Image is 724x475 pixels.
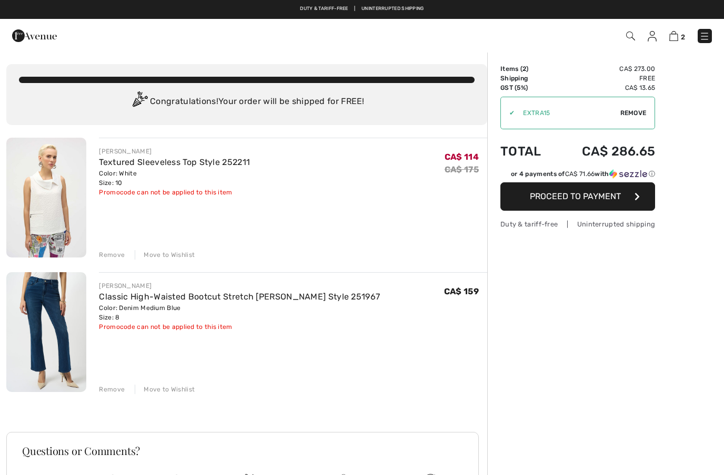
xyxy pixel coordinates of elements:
div: Color: White Size: 10 [99,169,250,188]
h3: Questions or Comments? [22,446,463,456]
img: Menu [699,31,710,42]
div: Color: Denim Medium Blue Size: 8 [99,303,380,322]
td: CA$ 13.65 [556,83,655,92]
span: CA$ 114 [445,152,479,162]
span: 2 [522,65,526,73]
button: Proceed to Payment [500,182,655,211]
a: Textured Sleeveless Top Style 252211 [99,157,250,167]
img: Search [626,32,635,40]
span: 2 [681,33,685,41]
div: Promocode can not be applied to this item [99,188,250,197]
img: My Info [648,31,657,42]
span: Proceed to Payment [530,191,621,201]
span: CA$ 159 [444,286,479,296]
span: Remove [620,108,647,118]
span: CA$ 71.66 [565,170,595,178]
div: Move to Wishlist [135,385,195,394]
td: Shipping [500,74,556,83]
div: Remove [99,385,125,394]
div: Congratulations! Your order will be shipped for FREE! [19,91,475,112]
input: Promo code [515,97,620,129]
div: ✔ [501,108,515,118]
img: Classic High-Waisted Bootcut Stretch Jean Style 251967 [6,272,86,392]
div: [PERSON_NAME] [99,281,380,291]
div: Promocode can not be applied to this item [99,322,380,332]
div: Move to Wishlist [135,250,195,260]
td: Free [556,74,655,83]
img: Sezzle [609,169,647,179]
div: Remove [99,250,125,260]
td: Total [500,133,556,169]
a: 2 [669,29,685,42]
s: CA$ 175 [445,164,479,174]
img: Shopping Bag [669,31,678,41]
a: Classic High-Waisted Bootcut Stretch [PERSON_NAME] Style 251967 [99,292,380,302]
td: CA$ 286.65 [556,133,655,169]
td: Items ( ) [500,64,556,74]
div: Duty & tariff-free | Uninterrupted shipping [500,219,655,229]
td: GST (5%) [500,83,556,92]
img: Congratulation2.svg [129,91,150,112]
div: [PERSON_NAME] [99,147,250,156]
img: Textured Sleeveless Top Style 252211 [6,138,86,257]
td: CA$ 273.00 [556,64,655,74]
div: or 4 payments of with [511,169,655,179]
div: or 4 payments ofCA$ 71.66withSezzle Click to learn more about Sezzle [500,169,655,182]
a: 1ère Avenue [12,30,57,40]
img: 1ère Avenue [12,25,57,46]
